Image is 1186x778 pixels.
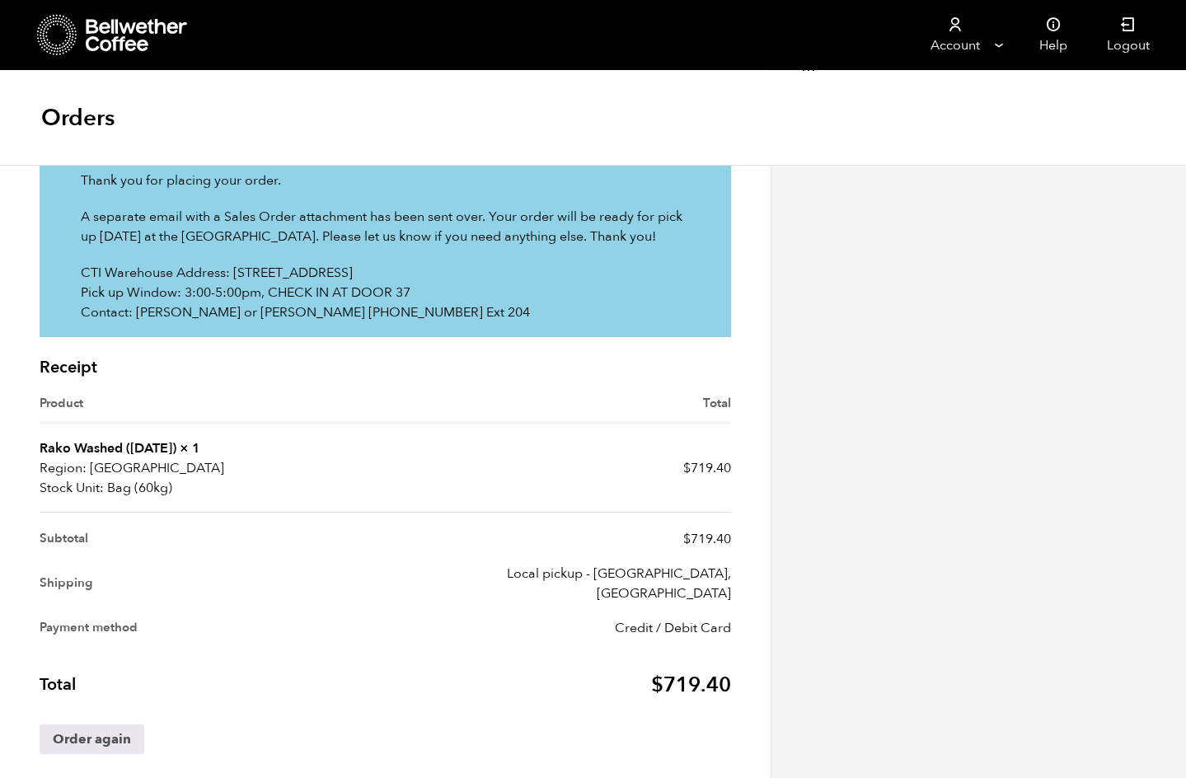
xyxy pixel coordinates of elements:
[40,513,386,556] th: Subtotal
[81,263,690,322] p: CTI Warehouse Address: [STREET_ADDRESS] Pick up Window: 3:00-5:00pm, CHECK IN AT DOOR 37 Contact:...
[40,556,386,611] th: Shipping
[40,478,386,498] p: Bag (60kg)
[386,611,732,645] td: Credit / Debit Card
[40,611,386,645] th: Payment method
[40,724,144,754] a: Order again
[40,394,386,424] th: Product
[180,439,200,457] strong: × 1
[683,530,691,548] span: $
[41,103,115,133] h1: Orders
[40,439,176,457] a: Rako Washed ([DATE])
[651,671,731,699] span: 719.40
[81,207,690,246] p: A separate email with a Sales Order attachment has been sent over. Your order will be ready for p...
[386,556,732,611] td: Local pickup - [GEOGRAPHIC_DATA], [GEOGRAPHIC_DATA]
[40,645,386,709] th: Total
[683,530,731,548] span: 719.40
[40,478,104,498] strong: Stock Unit:
[683,459,731,477] bdi: 719.40
[40,458,87,478] strong: Region:
[386,394,732,424] th: Total
[40,458,386,478] p: [GEOGRAPHIC_DATA]
[40,358,731,377] h2: Receipt
[683,459,691,477] span: $
[81,171,690,190] p: Thank you for placing your order.
[651,671,663,699] span: $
